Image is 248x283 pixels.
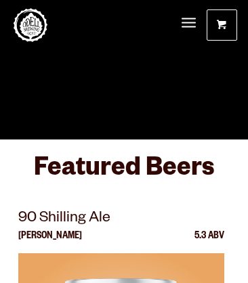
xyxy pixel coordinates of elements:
a: Odell Home [14,8,47,42]
a: Menu [182,9,196,38]
p: 5.3 ABV [194,232,224,253]
p: 90 Shilling Ale [18,207,224,232]
h3: Featured Beers [18,153,229,194]
p: [PERSON_NAME] [18,232,82,253]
